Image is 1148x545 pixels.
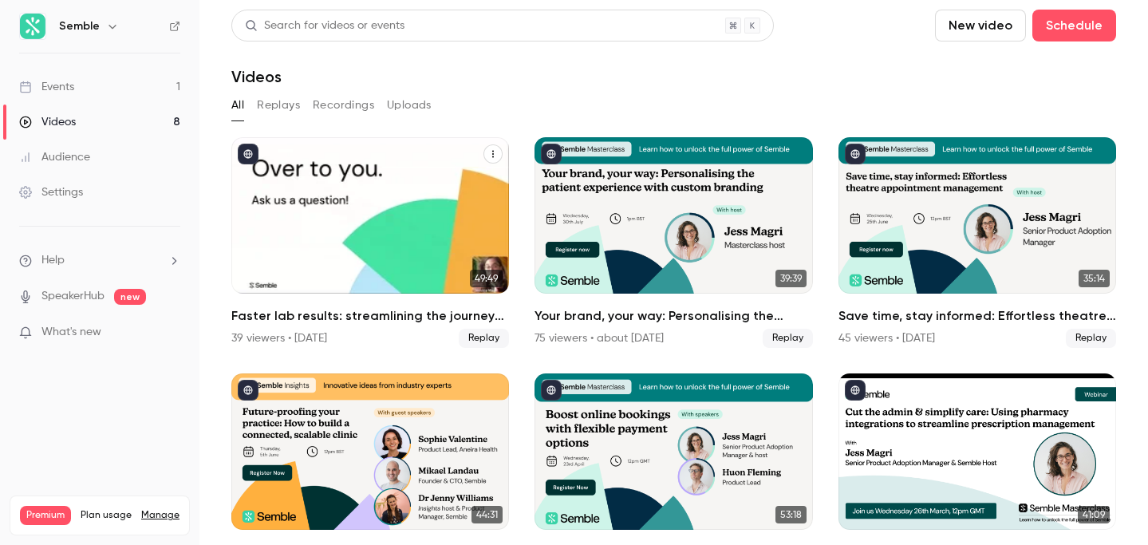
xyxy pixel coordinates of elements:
[763,329,813,348] span: Replay
[41,324,101,341] span: What's new
[838,137,1116,348] li: Save time, stay informed: Effortless theatre appointment & list management
[238,380,258,401] button: published
[775,270,807,287] span: 39:39
[19,252,180,269] li: help-dropdown-opener
[838,330,935,346] div: 45 viewers • [DATE]
[459,329,509,348] span: Replay
[81,509,132,522] span: Plan usage
[19,184,83,200] div: Settings
[1079,270,1110,287] span: 35:14
[535,137,812,348] li: Your brand, your way: Personalising the patient experience with custom branding
[470,270,503,287] span: 49:49
[471,506,503,523] span: 44:31
[20,506,71,525] span: Premium
[935,10,1026,41] button: New video
[535,137,812,348] a: 39:39Your brand, your way: Personalising the patient experience with custom branding75 viewers • ...
[231,330,327,346] div: 39 viewers • [DATE]
[20,14,45,39] img: Semble
[41,252,65,269] span: Help
[775,506,807,523] span: 53:18
[231,10,1116,535] section: Videos
[535,330,664,346] div: 75 viewers • about [DATE]
[19,149,90,165] div: Audience
[845,144,866,164] button: published
[541,144,562,164] button: published
[231,306,509,326] h2: Faster lab results: streamlining the journey from order to outcome
[845,380,866,401] button: published
[19,114,76,130] div: Videos
[313,93,374,118] button: Recordings
[257,93,300,118] button: Replays
[59,18,100,34] h6: Semble
[1078,506,1110,523] span: 41:09
[231,137,509,348] a: 49:49Faster lab results: streamlining the journey from order to outcome39 viewers • [DATE]Replay
[535,306,812,326] h2: Your brand, your way: Personalising the patient experience with custom branding
[541,380,562,401] button: published
[838,306,1116,326] h2: Save time, stay informed: Effortless theatre appointment & list management
[838,137,1116,348] a: 35:14Save time, stay informed: Effortless theatre appointment & list management45 viewers • [DATE...
[1066,329,1116,348] span: Replay
[41,288,105,305] a: SpeakerHub
[231,93,244,118] button: All
[141,509,179,522] a: Manage
[387,93,432,118] button: Uploads
[238,144,258,164] button: published
[231,137,509,348] li: Faster lab results: streamlining the journey from order to outcome
[231,67,282,86] h1: Videos
[114,289,146,305] span: new
[1032,10,1116,41] button: Schedule
[19,79,74,95] div: Events
[245,18,404,34] div: Search for videos or events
